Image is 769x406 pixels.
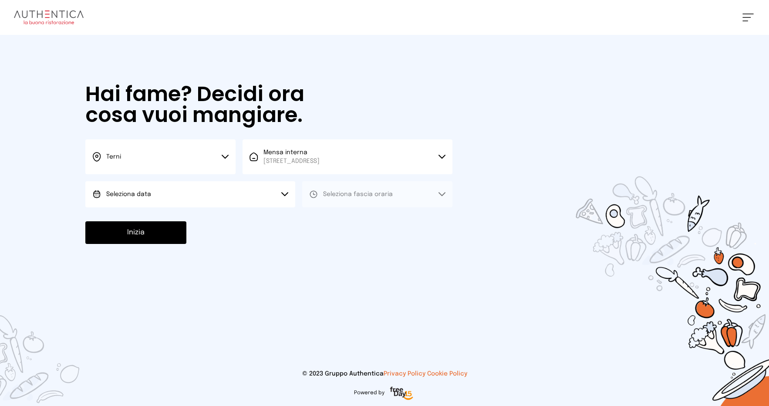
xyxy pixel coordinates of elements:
[85,139,236,174] button: Terni
[85,221,186,244] button: Inizia
[106,154,121,160] span: Terni
[302,181,452,207] button: Seleziona fascia oraria
[106,191,151,197] span: Seleziona data
[263,157,320,166] span: [STREET_ADDRESS]
[263,148,320,166] span: Mensa interna
[85,181,295,207] button: Seleziona data
[525,126,769,406] img: sticker-selezione-mensa.70a28f7.png
[388,385,415,403] img: logo-freeday.3e08031.png
[427,371,467,377] a: Cookie Policy
[14,369,755,378] p: © 2023 Gruppo Authentica
[354,389,384,396] span: Powered by
[243,139,452,174] button: Mensa interna[STREET_ADDRESS]
[384,371,425,377] a: Privacy Policy
[85,84,361,125] h1: Hai fame? Decidi ora cosa vuoi mangiare.
[323,191,393,197] span: Seleziona fascia oraria
[14,10,84,24] img: logo.8f33a47.png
